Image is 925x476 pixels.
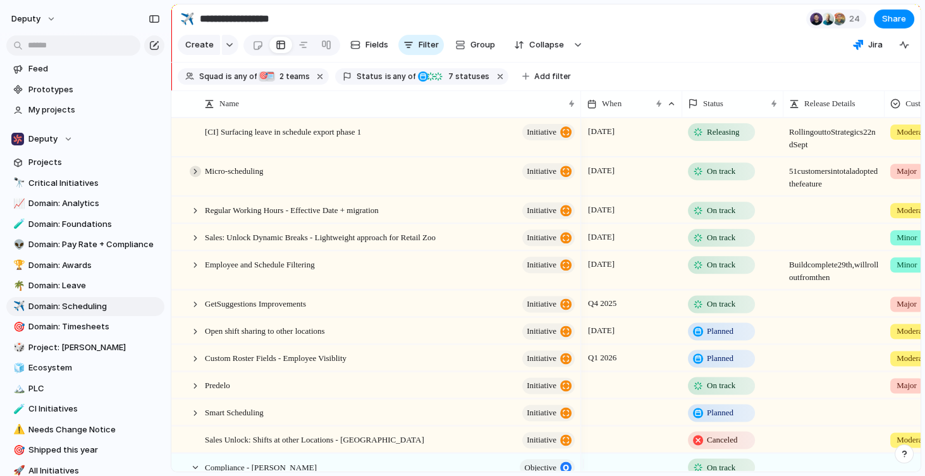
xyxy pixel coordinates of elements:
[602,97,622,110] span: When
[11,403,24,415] button: 🧪
[6,400,164,418] div: 🧪CI Initiatives
[205,459,317,473] span: Compliance - [PERSON_NAME]
[585,323,618,338] span: [DATE]
[6,358,164,377] div: 🧊Ecosystem
[28,424,160,436] span: Needs Change Notice
[276,71,286,81] span: 2
[707,379,735,392] span: On track
[897,259,917,271] span: Minor
[707,325,733,338] span: Planned
[13,402,22,417] div: 🧪
[707,165,735,178] span: On track
[258,70,312,83] button: 🎯🗓️2 teams
[28,259,160,272] span: Domain: Awards
[527,404,556,422] span: initiative
[11,197,24,210] button: 📈
[11,424,24,436] button: ⚠️
[205,202,379,217] span: Regular Working Hours - Effective Date + migration
[585,229,618,245] span: [DATE]
[11,177,24,190] button: 🔭
[522,163,575,180] button: initiative
[205,163,263,178] span: Micro-scheduling
[6,379,164,398] a: 🏔️PLC
[522,296,575,312] button: initiative
[205,377,230,392] span: Predelo
[6,101,164,119] a: My projects
[524,458,556,476] span: objective
[180,10,194,27] div: ✈️
[391,71,416,82] span: any of
[6,297,164,316] a: ✈️Domain: Scheduling
[28,382,160,395] span: PLC
[522,229,575,246] button: initiative
[28,362,160,374] span: Ecosystem
[205,405,264,419] span: Smart Scheduling
[11,238,24,251] button: 👽
[707,204,735,217] span: On track
[226,71,232,82] span: is
[444,71,455,81] span: 7
[28,63,160,75] span: Feed
[6,420,164,439] a: ⚠️Needs Change Notice
[707,259,735,271] span: On track
[6,317,164,336] a: 🎯Domain: Timesheets
[522,257,575,273] button: initiative
[13,361,22,375] div: 🧊
[11,300,24,313] button: ✈️
[13,381,22,396] div: 🏔️
[13,238,22,252] div: 👽
[6,80,164,99] a: Prototypes
[205,350,346,365] span: Custom Roster Fields - Employee Visiblity
[6,276,164,295] div: 🌴Domain: Leave
[520,459,575,475] button: objective
[707,126,739,138] span: Releasing
[13,422,22,437] div: ⚠️
[6,338,164,357] a: 🎲Project: [PERSON_NAME]
[585,202,618,217] span: [DATE]
[527,295,556,313] span: initiative
[28,177,160,190] span: Critical Initiatives
[357,71,383,82] span: Status
[515,68,579,85] button: Add filter
[522,202,575,219] button: initiative
[444,71,489,82] span: statuses
[11,382,24,395] button: 🏔️
[585,257,618,272] span: [DATE]
[707,434,737,446] span: Canceled
[703,97,723,110] span: Status
[707,406,733,419] span: Planned
[527,322,556,340] span: initiative
[784,119,884,151] span: Rolling out to Strategics 22nd Sept
[205,124,361,138] span: [CI] Surfacing leave in schedule export phase 1
[13,258,22,272] div: 🏆
[449,35,501,55] button: Group
[11,444,24,456] button: 🎯
[868,39,883,51] span: Jira
[345,35,393,55] button: Fields
[6,256,164,275] a: 🏆Domain: Awards
[6,441,164,460] a: 🎯Shipped this year
[585,296,620,311] span: Q4 2025
[849,13,864,25] span: 24
[522,432,575,448] button: initiative
[28,156,160,169] span: Projects
[897,165,917,178] span: Major
[527,123,556,141] span: initiative
[6,215,164,234] a: 🧪Domain: Foundations
[527,431,556,449] span: initiative
[28,300,160,313] span: Domain: Scheduling
[6,9,63,29] button: deputy
[6,174,164,193] a: 🔭Critical Initiatives
[534,71,571,82] span: Add filter
[259,71,269,82] div: 🎯
[470,39,495,51] span: Group
[28,133,58,145] span: Deputy
[13,279,22,293] div: 🌴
